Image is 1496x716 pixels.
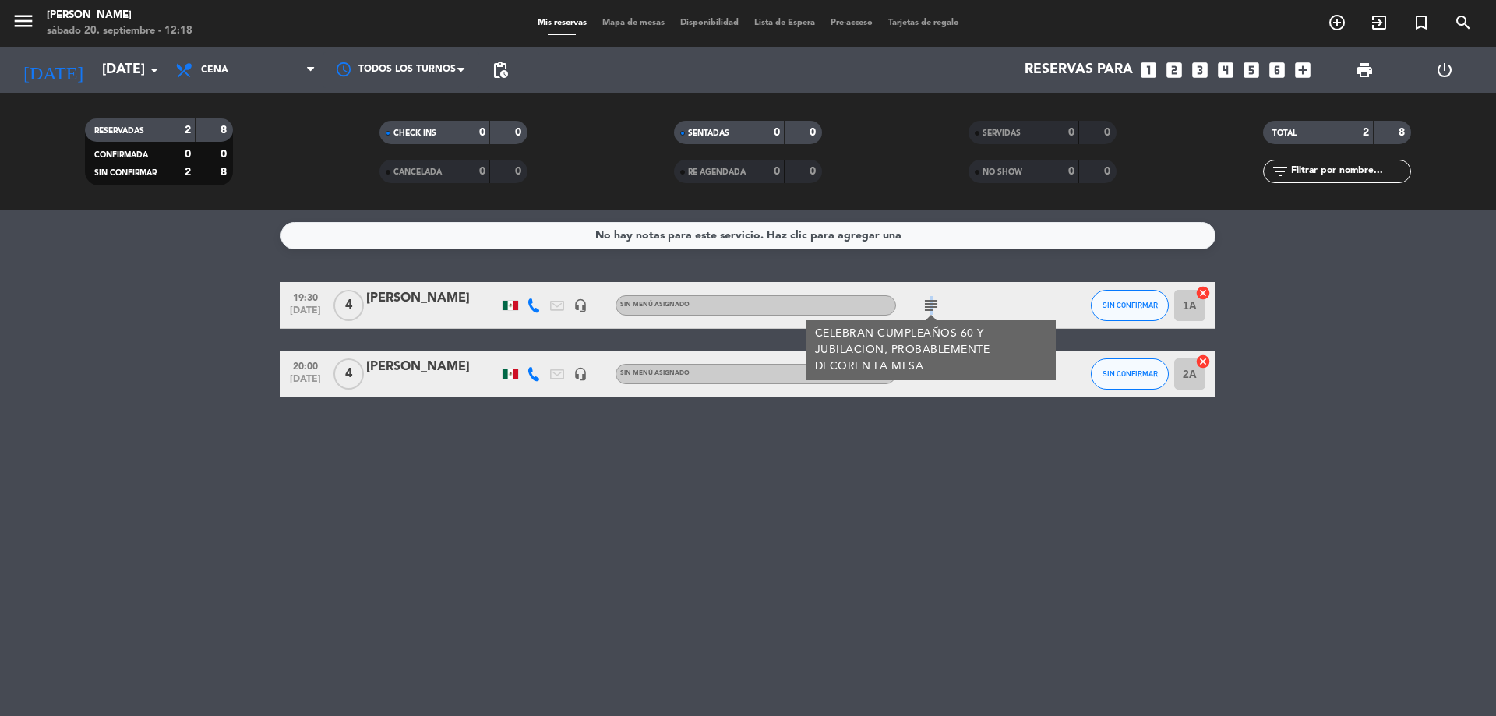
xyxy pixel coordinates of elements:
span: CHECK INS [393,129,436,137]
span: [DATE] [286,374,325,392]
i: filter_list [1271,162,1290,181]
button: menu [12,9,35,38]
span: CONFIRMADA [94,151,148,159]
strong: 2 [185,125,191,136]
span: RE AGENDADA [688,168,746,176]
input: Filtrar por nombre... [1290,163,1410,180]
span: Pre-acceso [823,19,880,27]
button: SIN CONFIRMAR [1091,290,1169,321]
i: headset_mic [573,367,587,381]
strong: 0 [221,149,230,160]
i: turned_in_not [1412,13,1431,32]
span: 19:30 [286,287,325,305]
i: cancel [1195,285,1211,301]
span: print [1355,61,1374,79]
i: subject [922,296,940,315]
span: Sin menú asignado [620,302,690,308]
i: cancel [1195,354,1211,369]
div: [PERSON_NAME] [366,288,499,309]
span: SIN CONFIRMAR [1103,369,1158,378]
i: looks_4 [1215,60,1236,80]
strong: 2 [1363,127,1369,138]
span: Cena [201,65,228,76]
strong: 0 [1104,127,1113,138]
i: looks_5 [1241,60,1261,80]
div: LOG OUT [1404,47,1484,93]
span: Disponibilidad [672,19,746,27]
strong: 0 [515,127,524,138]
span: [DATE] [286,305,325,323]
i: looks_3 [1190,60,1210,80]
span: Mis reservas [530,19,595,27]
strong: 0 [1068,166,1074,177]
span: CANCELADA [393,168,442,176]
strong: 2 [185,167,191,178]
span: pending_actions [491,61,510,79]
span: NO SHOW [983,168,1022,176]
span: 4 [333,358,364,390]
span: Tarjetas de regalo [880,19,967,27]
i: arrow_drop_down [145,61,164,79]
i: [DATE] [12,53,94,87]
strong: 8 [221,125,230,136]
i: power_settings_new [1435,61,1454,79]
span: 4 [333,290,364,321]
span: SIN CONFIRMAR [1103,301,1158,309]
i: looks_two [1164,60,1184,80]
button: SIN CONFIRMAR [1091,358,1169,390]
strong: 0 [1068,127,1074,138]
span: Lista de Espera [746,19,823,27]
span: SIN CONFIRMAR [94,169,157,177]
strong: 0 [479,127,485,138]
strong: 0 [774,127,780,138]
strong: 0 [185,149,191,160]
span: SENTADAS [688,129,729,137]
span: TOTAL [1272,129,1297,137]
strong: 0 [479,166,485,177]
span: Mapa de mesas [595,19,672,27]
span: 20:00 [286,356,325,374]
strong: 0 [774,166,780,177]
strong: 0 [810,166,819,177]
strong: 8 [1399,127,1408,138]
i: search [1454,13,1473,32]
strong: 0 [810,127,819,138]
strong: 8 [221,167,230,178]
i: exit_to_app [1370,13,1388,32]
i: add_circle_outline [1328,13,1346,32]
i: add_box [1293,60,1313,80]
strong: 0 [1104,166,1113,177]
strong: 0 [515,166,524,177]
span: RESERVADAS [94,127,144,135]
i: menu [12,9,35,33]
i: looks_6 [1267,60,1287,80]
div: No hay notas para este servicio. Haz clic para agregar una [595,227,901,245]
div: CELEBRAN CUMPLEAÑOS 60 Y JUBILACION, PROBABLEMENTE DECOREN LA MESA [815,326,1048,375]
span: SERVIDAS [983,129,1021,137]
div: [PERSON_NAME] [47,8,192,23]
span: Sin menú asignado [620,370,690,376]
i: looks_one [1138,60,1159,80]
i: headset_mic [573,298,587,312]
span: Reservas para [1025,62,1133,78]
div: [PERSON_NAME] [366,357,499,377]
div: sábado 20. septiembre - 12:18 [47,23,192,39]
